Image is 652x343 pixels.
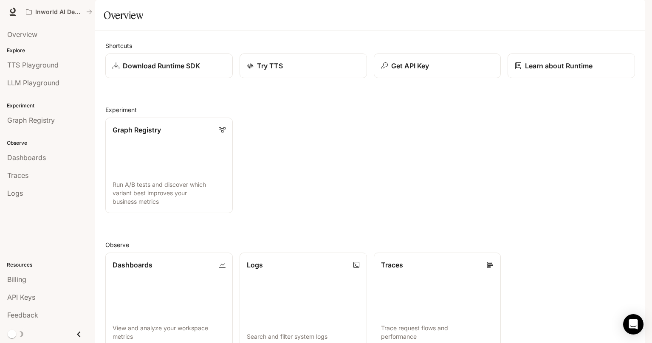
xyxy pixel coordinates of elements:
p: Graph Registry [113,125,161,135]
h1: Overview [104,7,143,24]
a: Graph RegistryRun A/B tests and discover which variant best improves your business metrics [105,118,233,213]
p: Trace request flows and performance [381,324,494,341]
a: Learn about Runtime [508,53,635,78]
p: Try TTS [257,61,283,71]
div: Open Intercom Messenger [623,314,644,335]
a: Try TTS [240,53,367,78]
p: Inworld AI Demos [35,8,83,16]
a: Download Runtime SDK [105,53,233,78]
h2: Experiment [105,105,635,114]
p: Learn about Runtime [525,61,593,71]
p: Traces [381,260,403,270]
p: Dashboards [113,260,152,270]
p: Download Runtime SDK [123,61,200,71]
button: All workspaces [22,3,96,20]
h2: Shortcuts [105,41,635,50]
h2: Observe [105,240,635,249]
button: Get API Key [374,53,501,78]
p: View and analyze your workspace metrics [113,324,226,341]
p: Logs [247,260,263,270]
p: Get API Key [391,61,429,71]
p: Run A/B tests and discover which variant best improves your business metrics [113,180,226,206]
p: Search and filter system logs [247,332,360,341]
